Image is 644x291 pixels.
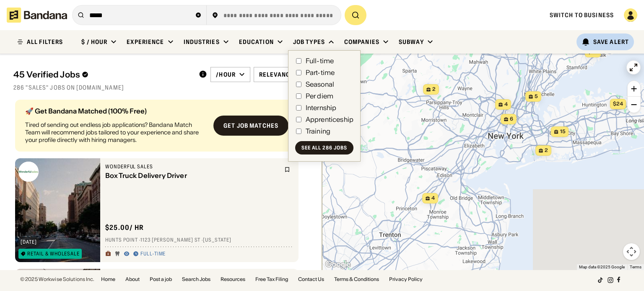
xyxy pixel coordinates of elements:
a: Search Jobs [182,277,210,282]
span: 6 [510,116,513,123]
div: ALL FILTERS [27,39,63,45]
a: Free Tax Filing [255,277,288,282]
div: /hour [216,71,236,78]
div: Box Truck Delivery Driver [105,172,279,180]
div: Experience [127,38,164,46]
img: Bandana logotype [7,8,67,23]
span: 2 [545,147,548,154]
a: Resources [221,277,245,282]
div: Get job matches [223,123,278,129]
div: 45 Verified Jobs [13,70,192,80]
div: Tired of sending out endless job applications? Bandana Match Team will recommend jobs tailored to... [25,121,207,144]
span: 15 [560,128,566,135]
div: Part-time [306,69,335,76]
div: Retail & Wholesale [27,251,80,256]
a: Privacy Policy [389,277,423,282]
div: Apprenticeship [306,116,353,123]
div: Full-time [306,57,334,64]
div: Hunts Point · 1123 [PERSON_NAME] St · [US_STATE] [105,237,293,244]
div: $ / hour [81,38,107,46]
a: Contact Us [298,277,324,282]
a: Home [101,277,115,282]
div: Wonderful Sales [105,163,279,170]
div: 🚀 Get Bandana Matched (100% Free) [25,108,207,114]
div: Relevance [259,71,294,78]
div: Subway [399,38,424,46]
div: grid [13,96,309,270]
a: Post a job [150,277,172,282]
span: $24 [588,49,598,55]
span: Map data ©2025 Google [579,265,625,269]
div: Job Types [293,38,325,46]
span: 4 [431,195,435,202]
span: 2 [432,86,436,93]
span: 4 [504,101,508,108]
span: $24 [613,100,623,107]
div: Save Alert [593,38,629,46]
div: Per diem [306,93,333,99]
div: Training [306,128,330,134]
div: Full-time [140,251,166,258]
div: Education [239,38,274,46]
div: See all 286 jobs [301,145,347,150]
button: Map camera controls [623,243,640,260]
a: About [125,277,140,282]
span: 5 [535,93,538,100]
div: Industries [184,38,220,46]
div: Seasonal [306,81,334,88]
img: Google [324,259,352,270]
a: Open this area in Google Maps (opens a new window) [324,259,352,270]
a: Switch to Business [550,11,614,19]
a: Terms & Conditions [334,277,379,282]
div: 286 "Sales" jobs on [DOMAIN_NAME] [13,84,309,91]
div: © 2025 Workwise Solutions Inc. [20,277,94,282]
div: Companies [344,38,379,46]
div: [DATE] [21,239,37,245]
img: Wonderful Sales logo [18,162,39,182]
div: $ 25.00 / hr [105,223,144,232]
a: Terms (opens in new tab) [630,265,641,269]
div: Internship [306,104,337,111]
